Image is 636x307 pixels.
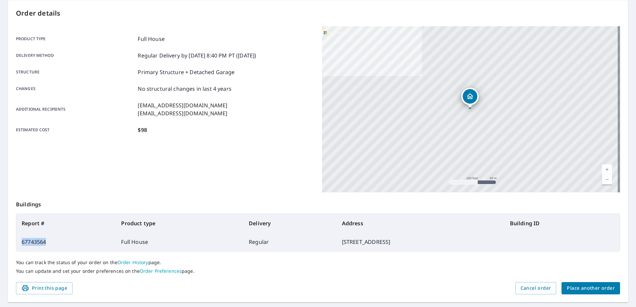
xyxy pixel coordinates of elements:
p: Buildings [16,192,620,214]
th: Delivery [243,214,337,233]
p: Product type [16,35,135,43]
button: Cancel order [515,282,556,294]
td: Regular [243,233,337,251]
p: [EMAIL_ADDRESS][DOMAIN_NAME] [138,101,227,109]
p: Structure [16,68,135,76]
p: Changes [16,85,135,93]
p: Regular Delivery by [DATE] 8:40 PM PT ([DATE]) [138,51,256,59]
span: Place another order [567,284,615,292]
span: Print this page [21,284,67,292]
th: Address [337,214,505,233]
p: Delivery method [16,51,135,59]
td: 67743564 [16,233,116,251]
div: Dropped pin, building 1, Residential property, 602 W 11th St Dorchester, NE 68343 [461,88,479,108]
p: Additional recipients [16,101,135,117]
span: Cancel order [521,284,551,292]
p: $98 [138,126,147,134]
a: Current Level 17, Zoom In [602,164,612,174]
p: Order details [16,8,620,18]
a: Order History [117,259,148,265]
p: Full House [138,35,165,43]
a: Order Preferences [140,268,182,274]
td: [STREET_ADDRESS] [337,233,505,251]
th: Report # [16,214,116,233]
td: Full House [116,233,243,251]
p: Primary Structure + Detached Garage [138,68,235,76]
a: Current Level 17, Zoom Out [602,174,612,184]
p: You can update and set your order preferences on the page. [16,268,620,274]
th: Product type [116,214,243,233]
p: [EMAIL_ADDRESS][DOMAIN_NAME] [138,109,227,117]
p: No structural changes in last 4 years [138,85,232,93]
p: You can track the status of your order on the page. [16,259,620,265]
p: Estimated cost [16,126,135,134]
button: Place another order [561,282,620,294]
th: Building ID [505,214,620,233]
button: Print this page [16,282,73,294]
